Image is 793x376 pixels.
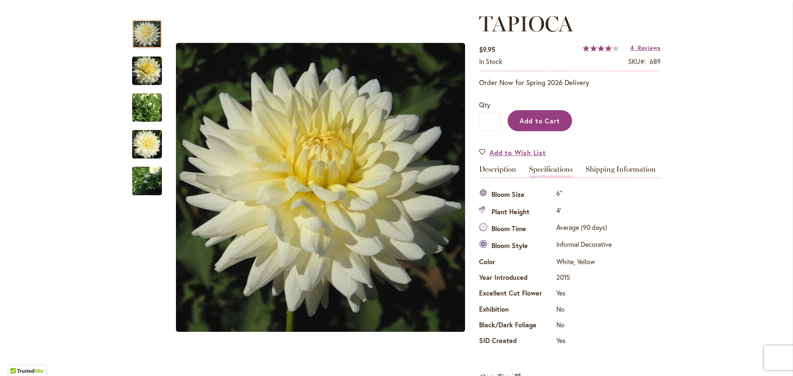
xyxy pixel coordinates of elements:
a: Specifications [529,166,573,177]
div: TAPIOCA [132,48,170,85]
button: Add to Cart [508,110,572,131]
img: TAPIOCA [132,128,162,161]
td: Yes [554,286,614,302]
th: Black/Dark Foliage [479,318,554,334]
div: Detailed Product Info [479,166,661,350]
span: TAPIOCA [479,11,573,37]
span: 4 [630,44,634,52]
span: $9.95 [479,45,495,54]
th: Color [479,255,554,270]
a: Shipping Information [586,166,656,177]
th: Plant Height [479,203,554,220]
div: 83% [583,45,619,52]
div: 689 [650,57,661,66]
td: Average (90 days) [554,221,614,238]
th: Exhibition [479,302,554,318]
strong: SKU [628,57,646,66]
th: Excellent Cut Flower [479,286,554,302]
div: TAPIOCA [132,85,170,122]
img: TAPIOCA [132,55,162,86]
a: Description [479,166,516,177]
img: TAPIOCA [176,43,465,332]
div: Product Images [170,12,509,364]
td: 2015 [554,271,614,286]
img: TAPIOCA [117,159,177,203]
span: Add to Wish List [489,148,546,157]
span: Qty [479,100,490,109]
img: TAPIOCA [132,86,162,128]
td: Informal Decorative [554,238,614,255]
div: TAPIOCA [132,122,170,158]
td: White, Yellow [554,255,614,270]
a: 4 Reviews [630,44,661,52]
div: Availability [479,57,502,66]
span: Reviews [638,44,661,52]
div: TAPIOCA [170,12,471,364]
div: TAPIOCA [132,12,170,48]
p: Order Now for Spring 2026 Delivery [479,78,661,87]
a: Add to Wish List [479,148,546,157]
th: Year Introduced [479,271,554,286]
td: No [554,318,614,334]
td: Yes [554,334,614,350]
td: 6" [554,187,614,203]
th: SID Created [479,334,554,350]
td: 4' [554,203,614,220]
div: TAPIOCATAPIOCATAPIOCA [170,12,471,364]
iframe: Launch Accessibility Center [6,347,29,370]
th: Bloom Time [479,221,554,238]
span: Add to Cart [520,116,560,125]
td: No [554,302,614,318]
th: Bloom Size [479,187,554,203]
div: TAPIOCA [132,158,162,195]
span: In stock [479,57,502,66]
th: Bloom Style [479,238,554,255]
